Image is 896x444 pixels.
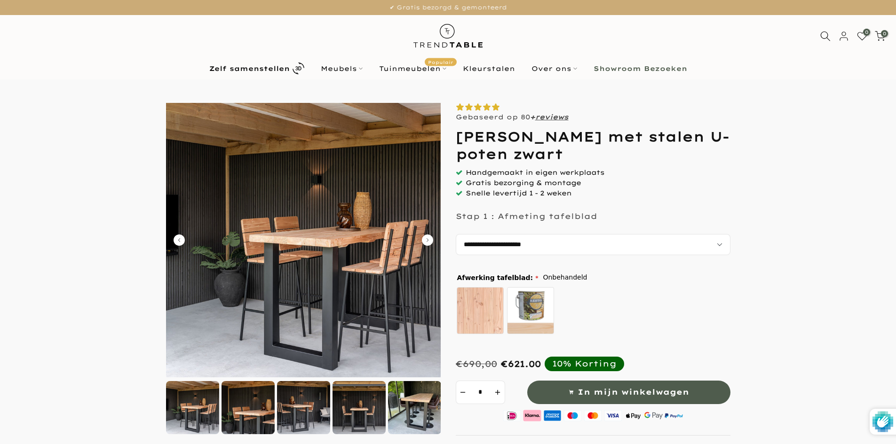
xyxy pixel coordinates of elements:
img: trend-table [407,15,489,57]
button: decrement [456,381,470,404]
button: Carousel Next Arrow [422,234,433,246]
img: Douglas bartafel met stalen U-poten zwart gepoedercoat [388,381,441,434]
b: Zelf samenstellen [209,65,290,72]
p: Gebaseerd op 80 [456,113,569,121]
img: Douglas bartafel met stalen U-poten zwart [222,381,275,434]
span: Onbehandeld [543,272,587,283]
button: increment [491,381,505,404]
span: Handgemaakt in eigen werkplaats [466,168,604,177]
img: Douglas bartafel met stalen U-poten zwart [166,381,219,434]
img: Douglas bartafel met stalen U-poten zwart [277,381,330,434]
img: Beschermd door hCaptcha [872,409,893,435]
strong: + [530,113,535,121]
div: 10% Korting [552,358,617,369]
span: Snelle levertijd 1 - 2 weken [466,189,571,197]
iframe: toggle-frame [1,396,48,443]
span: Gratis bezorging & montage [466,179,581,187]
span: Populair [425,58,457,66]
p: Stap 1 : Afmeting tafelblad [456,211,597,221]
button: Carousel Back Arrow [174,234,185,246]
a: Meubels [312,63,371,74]
div: €690,00 [456,358,497,369]
select: autocomplete="off" [456,234,730,255]
b: Showroom Bezoeken [594,65,687,72]
span: 0 [881,30,888,37]
span: Afwerking tafelblad: [457,274,539,281]
a: Kleurstalen [454,63,523,74]
button: In mijn winkelwagen [527,381,730,404]
img: Douglas bartafel met stalen U-poten zwart [166,103,441,377]
a: Zelf samenstellen [201,60,312,77]
a: TuinmeubelenPopulair [371,63,454,74]
span: €621.00 [501,358,541,369]
a: Over ons [523,63,585,74]
a: reviews [535,113,569,121]
a: 0 [875,31,885,41]
h1: [PERSON_NAME] met stalen U-poten zwart [456,128,730,163]
span: 0 [863,29,870,36]
span: In mijn winkelwagen [578,385,689,399]
input: Quantity [470,381,491,404]
img: Douglas bartafel met stalen U-poten zwart [333,381,386,434]
a: Showroom Bezoeken [585,63,695,74]
p: ✔ Gratis bezorgd & gemonteerd [12,2,884,13]
a: 0 [857,31,867,41]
